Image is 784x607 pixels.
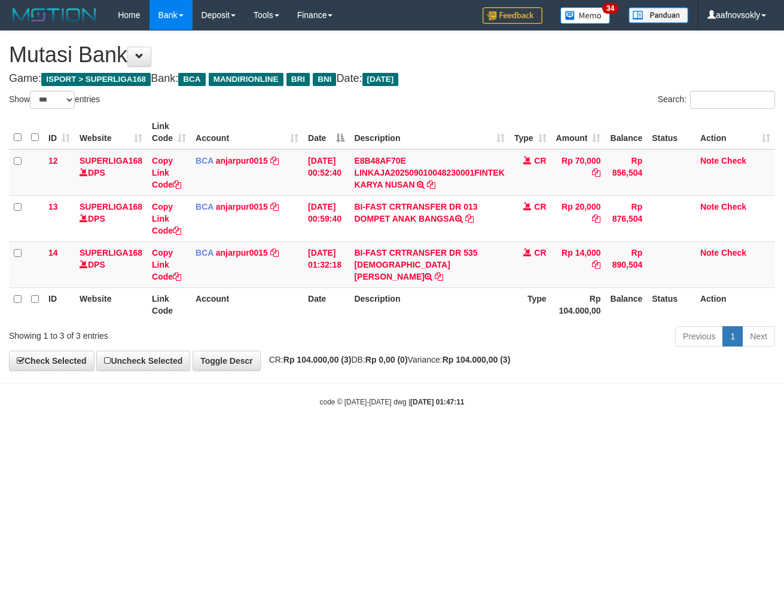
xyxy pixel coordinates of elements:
a: Copy Link Code [152,248,181,281]
a: SUPERLIGA168 [80,156,142,165]
span: BCA [196,202,213,211]
a: Copy anjarpur0015 to clipboard [270,248,279,257]
td: BI-FAST CRTRANSFER DR 013 DOMPET ANAK BANGSA [349,195,509,241]
a: Previous [675,326,723,347]
span: CR: DB: Variance: [263,355,511,364]
span: BNI [313,73,336,86]
a: Toggle Descr [193,351,261,371]
a: Copy BI-FAST CRTRANSFER DR 535 MUHAMMAD ICHSAN BA to clipboard [435,272,443,281]
a: Check [721,202,746,211]
span: [DATE] [362,73,399,86]
th: Balance [605,287,647,321]
select: Showentries [30,91,75,109]
span: BCA [178,73,205,86]
td: Rp 856,504 [605,149,647,196]
th: Account [191,287,303,321]
span: 12 [48,156,58,165]
span: 14 [48,248,58,257]
th: Link Code: activate to sort column ascending [147,115,191,149]
td: DPS [75,241,147,287]
a: Check Selected [9,351,94,371]
a: Copy Link Code [152,156,181,189]
a: Note [700,248,719,257]
span: CR [534,248,546,257]
strong: Rp 104.000,00 (3) [283,355,352,364]
a: Uncheck Selected [96,351,190,371]
a: 1 [722,326,743,347]
th: Link Code [147,287,191,321]
td: [DATE] 00:52:40 [303,149,349,196]
th: Date: activate to sort column descending [303,115,349,149]
th: Website: activate to sort column ascending [75,115,147,149]
th: Action [695,287,775,321]
span: BRI [286,73,310,86]
span: MANDIRIONLINE [209,73,283,86]
a: Note [700,156,719,165]
th: Description: activate to sort column ascending [349,115,509,149]
div: Showing 1 to 3 of 3 entries [9,325,318,342]
a: Next [742,326,775,347]
img: MOTION_logo.png [9,6,100,24]
a: Copy Rp 14,000 to clipboard [592,260,600,269]
th: Date [303,287,349,321]
td: Rp 70,000 [551,149,606,196]
a: E8B48AF70E LINKAJA202509010048230001FINTEK KARYA NUSAN [354,156,504,189]
a: anjarpur0015 [216,156,268,165]
a: Copy BI-FAST CRTRANSFER DR 013 DOMPET ANAK BANGSA to clipboard [465,214,474,223]
td: Rp 14,000 [551,241,606,287]
th: Balance [605,115,647,149]
strong: Rp 104.000,00 (3) [443,355,511,364]
a: Check [721,248,746,257]
a: Copy Rp 20,000 to clipboard [592,214,600,223]
a: Copy Link Code [152,202,181,235]
img: Feedback.jpg [483,7,542,24]
td: Rp 890,504 [605,241,647,287]
th: Status [647,115,695,149]
th: Amount: activate to sort column ascending [551,115,606,149]
small: code © [DATE]-[DATE] dwg | [320,398,465,406]
td: [DATE] 00:59:40 [303,195,349,241]
img: panduan.png [629,7,688,23]
span: 13 [48,202,58,211]
th: Status [647,287,695,321]
th: Type: activate to sort column ascending [510,115,551,149]
strong: Rp 0,00 (0) [365,355,408,364]
a: Copy E8B48AF70E LINKAJA202509010048230001FINTEK KARYA NUSAN to clipboard [427,180,435,189]
th: Rp 104.000,00 [551,287,606,321]
h4: Game: Bank: Date: [9,73,775,85]
a: Copy Rp 70,000 to clipboard [592,168,600,177]
th: Website [75,287,147,321]
th: Account: activate to sort column ascending [191,115,303,149]
a: Check [721,156,746,165]
label: Show entries [9,91,100,109]
img: Button%20Memo.svg [560,7,611,24]
a: Note [700,202,719,211]
a: anjarpur0015 [216,202,268,211]
td: DPS [75,149,147,196]
th: Action: activate to sort column ascending [695,115,775,149]
span: CR [534,156,546,165]
span: BCA [196,156,213,165]
th: ID [44,287,75,321]
span: 34 [602,3,618,14]
th: ID: activate to sort column ascending [44,115,75,149]
h1: Mutasi Bank [9,43,775,67]
td: Rp 20,000 [551,195,606,241]
td: DPS [75,195,147,241]
a: Copy anjarpur0015 to clipboard [270,156,279,165]
a: Copy anjarpur0015 to clipboard [270,202,279,211]
td: BI-FAST CRTRANSFER DR 535 [DEMOGRAPHIC_DATA][PERSON_NAME] [349,241,509,287]
th: Type [510,287,551,321]
label: Search: [658,91,775,109]
a: anjarpur0015 [216,248,268,257]
td: [DATE] 01:32:18 [303,241,349,287]
a: SUPERLIGA168 [80,202,142,211]
span: BCA [196,248,213,257]
th: Description [349,287,509,321]
span: ISPORT > SUPERLIGA168 [41,73,151,86]
strong: [DATE] 01:47:11 [410,398,464,406]
a: SUPERLIGA168 [80,248,142,257]
td: Rp 876,504 [605,195,647,241]
span: CR [534,202,546,211]
input: Search: [690,91,775,109]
